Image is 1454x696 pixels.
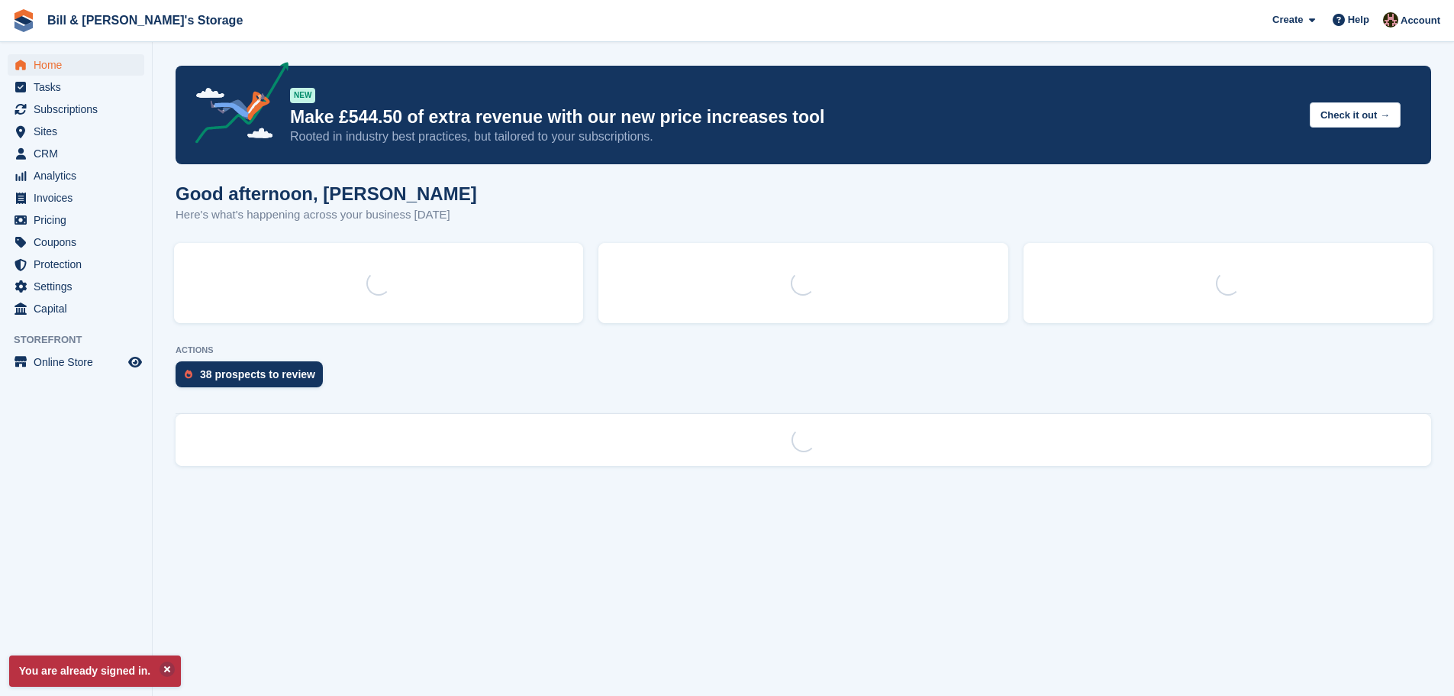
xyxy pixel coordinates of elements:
[176,206,477,224] p: Here's what's happening across your business [DATE]
[14,332,152,348] span: Storefront
[8,165,144,186] a: menu
[8,351,144,373] a: menu
[200,368,315,380] div: 38 prospects to review
[1383,12,1398,28] img: Jack Bottesch
[176,183,477,204] h1: Good afternoon, [PERSON_NAME]
[8,276,144,297] a: menu
[34,143,125,164] span: CRM
[8,298,144,319] a: menu
[34,76,125,98] span: Tasks
[34,99,125,120] span: Subscriptions
[34,209,125,231] span: Pricing
[8,99,144,120] a: menu
[1272,12,1303,28] span: Create
[34,54,125,76] span: Home
[8,187,144,209] a: menu
[41,8,249,33] a: Bill & [PERSON_NAME]'s Storage
[34,187,125,209] span: Invoices
[290,128,1298,145] p: Rooted in industry best practices, but tailored to your subscriptions.
[176,345,1431,355] p: ACTIONS
[34,165,125,186] span: Analytics
[176,361,330,395] a: 38 prospects to review
[182,62,289,149] img: price-adjustments-announcement-icon-8257ccfd72463d97f412b2fc003d46551f7dbcb40ab6d574587a9cd5c0d94...
[8,231,144,253] a: menu
[290,88,315,103] div: NEW
[1401,13,1440,28] span: Account
[34,121,125,142] span: Sites
[185,370,192,379] img: prospect-51fa495bee0391a8d652442698ab0144808aea92771e9ea1ae160a38d050c398.svg
[8,209,144,231] a: menu
[8,254,144,275] a: menu
[34,298,125,319] span: Capital
[34,276,125,297] span: Settings
[1348,12,1369,28] span: Help
[8,76,144,98] a: menu
[9,656,181,687] p: You are already signed in.
[34,231,125,253] span: Coupons
[126,353,144,371] a: Preview store
[12,9,35,32] img: stora-icon-8386f47178a22dfd0bd8f6a31ec36ba5ce8667c1dd55bd0f319d3a0aa187defe.svg
[34,254,125,275] span: Protection
[290,106,1298,128] p: Make £544.50 of extra revenue with our new price increases tool
[8,54,144,76] a: menu
[34,351,125,373] span: Online Store
[8,143,144,164] a: menu
[1310,102,1401,128] button: Check it out →
[8,121,144,142] a: menu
